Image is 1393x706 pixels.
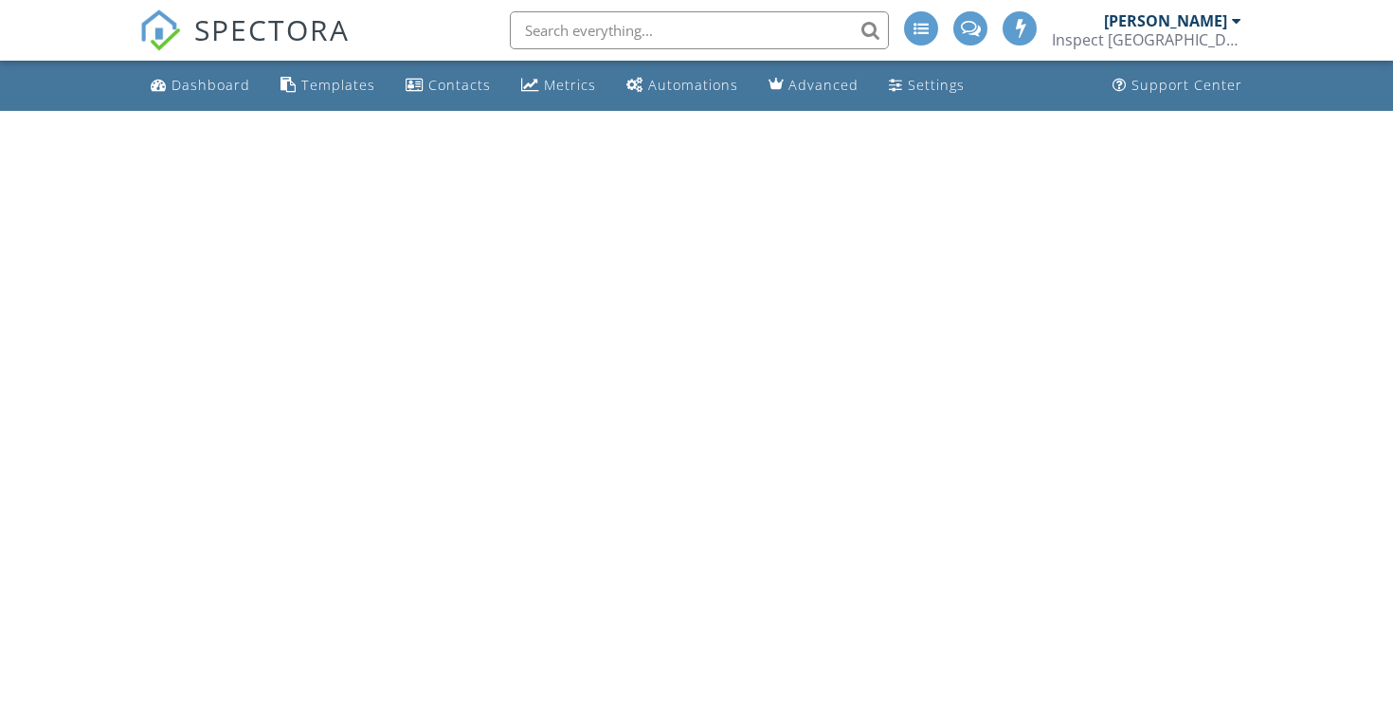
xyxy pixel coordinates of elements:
a: Settings [881,68,972,103]
div: Dashboard [172,76,250,94]
a: Metrics [514,68,604,103]
div: Contacts [428,76,491,94]
input: Search everything... [510,11,889,49]
a: Templates [273,68,383,103]
div: Automations [648,76,738,94]
a: Automations (Advanced) [619,68,746,103]
div: Settings [908,76,965,94]
span: SPECTORA [194,9,350,49]
div: Inspect Canada [1052,30,1241,49]
a: Advanced [761,68,866,103]
a: Support Center [1105,68,1250,103]
div: [PERSON_NAME] [1104,11,1227,30]
a: Contacts [398,68,498,103]
img: The Best Home Inspection Software - Spectora [139,9,181,51]
div: Metrics [544,76,596,94]
div: Support Center [1131,76,1242,94]
a: Dashboard [143,68,258,103]
div: Templates [301,76,375,94]
div: Advanced [788,76,859,94]
a: SPECTORA [139,26,350,65]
